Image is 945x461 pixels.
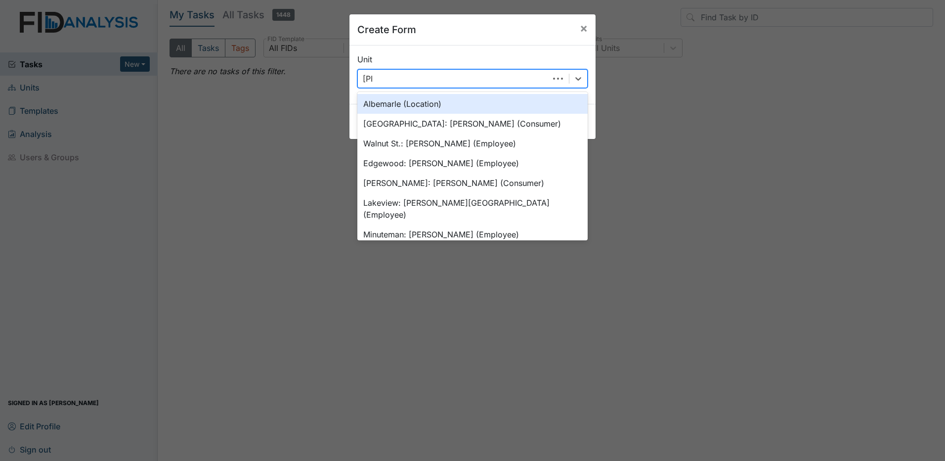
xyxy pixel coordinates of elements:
label: Unit [357,53,372,65]
h5: Create Form [357,22,416,37]
div: Walnut St.: [PERSON_NAME] (Employee) [357,134,588,153]
div: [GEOGRAPHIC_DATA]: [PERSON_NAME] (Consumer) [357,114,588,134]
div: Lakeview: [PERSON_NAME][GEOGRAPHIC_DATA] (Employee) [357,193,588,225]
div: Edgewood: [PERSON_NAME] (Employee) [357,153,588,173]
div: Minuteman: [PERSON_NAME] (Employee) [357,225,588,244]
div: [PERSON_NAME]: [PERSON_NAME] (Consumer) [357,173,588,193]
span: × [580,21,588,35]
div: Albemarle (Location) [357,94,588,114]
button: Close [572,14,596,42]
